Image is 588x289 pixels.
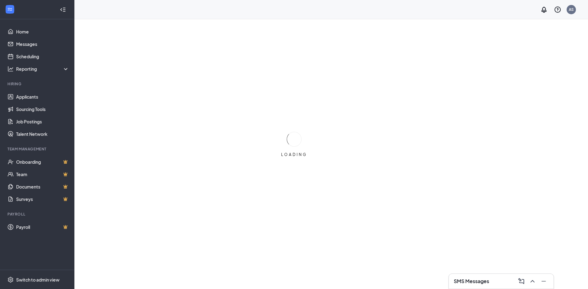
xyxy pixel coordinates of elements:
[516,276,526,286] button: ComposeMessage
[16,277,60,283] div: Switch to admin view
[569,7,574,12] div: AS
[16,50,69,63] a: Scheduling
[16,193,69,205] a: SurveysCrown
[16,128,69,140] a: Talent Network
[16,115,69,128] a: Job Postings
[7,66,14,72] svg: Analysis
[16,66,69,72] div: Reporting
[529,278,536,285] svg: ChevronUp
[540,6,548,13] svg: Notifications
[7,6,13,12] svg: WorkstreamLogo
[16,221,69,233] a: PayrollCrown
[540,278,547,285] svg: Minimize
[16,91,69,103] a: Applicants
[528,276,537,286] button: ChevronUp
[16,180,69,193] a: DocumentsCrown
[518,278,525,285] svg: ComposeMessage
[60,7,66,13] svg: Collapse
[7,211,68,217] div: Payroll
[16,25,69,38] a: Home
[7,146,68,152] div: Team Management
[16,156,69,168] a: OnboardingCrown
[279,152,310,157] div: LOADING
[16,168,69,180] a: TeamCrown
[16,38,69,50] a: Messages
[554,6,561,13] svg: QuestionInfo
[7,277,14,283] svg: Settings
[454,278,489,285] h3: SMS Messages
[16,103,69,115] a: Sourcing Tools
[539,276,549,286] button: Minimize
[7,81,68,87] div: Hiring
